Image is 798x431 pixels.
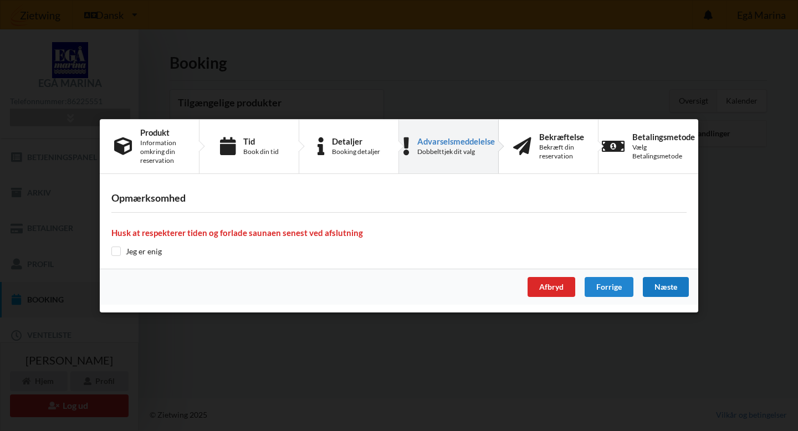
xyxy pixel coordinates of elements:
[528,277,575,297] div: Afbryd
[111,192,687,204] h3: Opmærksomhed
[632,142,695,160] div: Vælg Betalingsmetode
[243,136,279,145] div: Tid
[539,142,584,160] div: Bekræft din reservation
[332,136,380,145] div: Detaljer
[417,136,495,145] div: Advarselsmeddelelse
[585,277,633,297] div: Forrige
[111,247,162,256] label: Jeg er enig
[643,277,689,297] div: Næste
[417,147,495,156] div: Dobbelttjek dit valg
[140,138,185,165] div: Information omkring din reservation
[632,132,695,141] div: Betalingsmetode
[140,127,185,136] div: Produkt
[243,147,279,156] div: Book din tid
[111,228,687,238] h4: Husk at respekterer tiden og forlade saunaen senest ved afslutning
[332,147,380,156] div: Booking detaljer
[539,132,584,141] div: Bekræftelse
